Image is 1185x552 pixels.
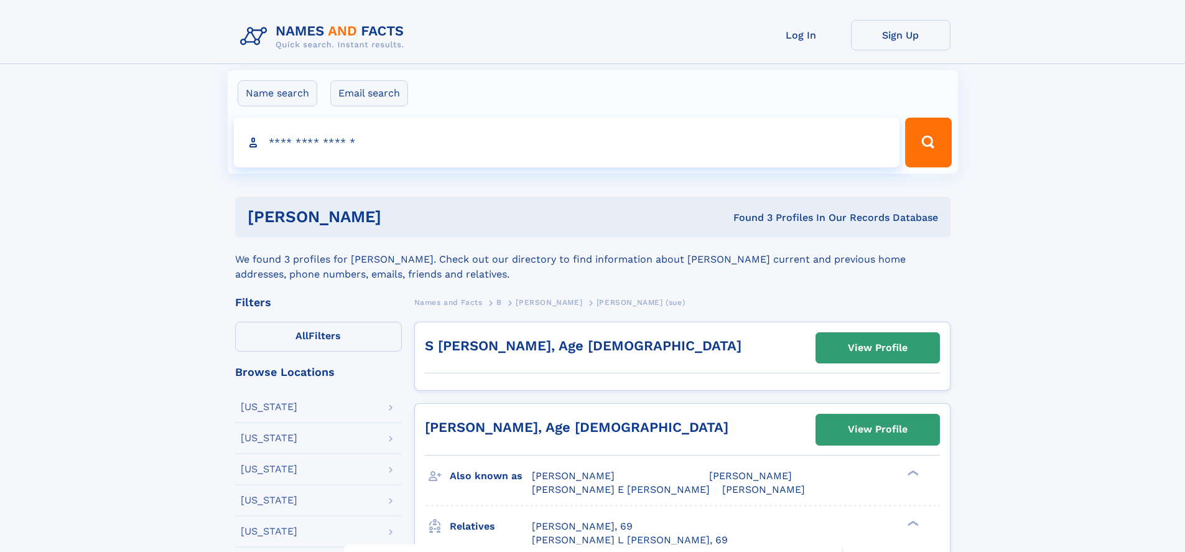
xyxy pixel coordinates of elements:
div: [US_STATE] [241,433,297,443]
h3: Also known as [450,465,532,487]
a: Names and Facts [414,294,483,310]
div: View Profile [848,334,908,362]
a: View Profile [816,414,939,444]
span: [PERSON_NAME] [532,470,615,482]
label: Email search [330,80,408,106]
label: Name search [238,80,317,106]
a: [PERSON_NAME] [516,294,582,310]
input: search input [234,118,900,167]
div: Browse Locations [235,367,402,378]
h1: [PERSON_NAME] [248,209,557,225]
div: Found 3 Profiles In Our Records Database [557,211,938,225]
div: [US_STATE] [241,402,297,412]
a: [PERSON_NAME] L [PERSON_NAME], 69 [532,533,728,547]
span: All [295,330,309,342]
div: ❯ [904,519,919,527]
div: ❯ [904,469,919,477]
span: B [496,298,502,307]
a: S [PERSON_NAME], Age [DEMOGRAPHIC_DATA] [425,338,741,353]
label: Filters [235,322,402,352]
span: [PERSON_NAME] E [PERSON_NAME] [532,484,710,495]
button: Search Button [905,118,951,167]
a: Sign Up [851,20,950,50]
div: We found 3 profiles for [PERSON_NAME]. Check out our directory to find information about [PERSON_... [235,237,950,282]
img: Logo Names and Facts [235,20,414,54]
div: Filters [235,297,402,308]
a: [PERSON_NAME], 69 [532,520,633,533]
a: [PERSON_NAME], Age [DEMOGRAPHIC_DATA] [425,419,728,435]
div: [US_STATE] [241,526,297,536]
span: [PERSON_NAME] [516,298,582,307]
h3: Relatives [450,516,532,537]
div: [US_STATE] [241,495,297,505]
div: View Profile [848,415,908,444]
a: Log In [751,20,851,50]
div: [US_STATE] [241,464,297,474]
a: View Profile [816,333,939,363]
span: [PERSON_NAME] [722,484,805,495]
a: B [496,294,502,310]
span: [PERSON_NAME] (sue) [597,298,685,307]
span: [PERSON_NAME] [709,470,792,482]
